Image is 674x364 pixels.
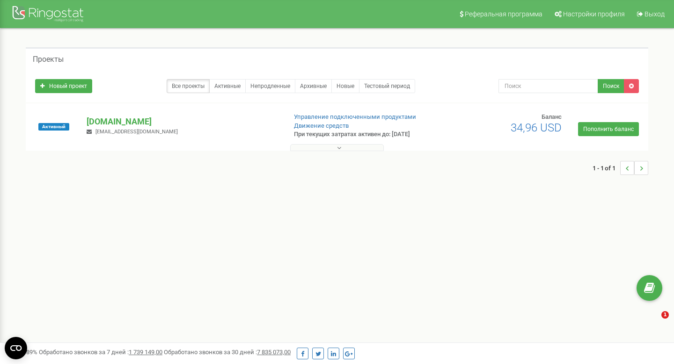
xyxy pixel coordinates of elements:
span: 34,96 USD [511,121,562,134]
p: При текущих затратах активен до: [DATE] [294,130,434,139]
u: 1 739 149,00 [129,349,162,356]
span: Обработано звонков за 30 дней : [164,349,291,356]
a: Управление подключенными продуктами [294,113,416,120]
nav: ... [593,152,648,184]
a: Непродленные [245,79,295,93]
a: Тестовый период [359,79,415,93]
span: Настройки профиля [563,10,625,18]
a: Архивные [295,79,332,93]
span: Активный [38,123,69,131]
p: [DOMAIN_NAME] [87,116,278,128]
span: Баланс [542,113,562,120]
button: Open CMP widget [5,337,27,359]
u: 7 835 073,00 [257,349,291,356]
a: Активные [209,79,246,93]
a: Новые [331,79,359,93]
span: Обработано звонков за 7 дней : [39,349,162,356]
input: Поиск [498,79,598,93]
a: Новый проект [35,79,92,93]
span: 1 [661,311,669,319]
span: [EMAIL_ADDRESS][DOMAIN_NAME] [95,129,178,135]
a: Движение средств [294,122,349,129]
button: Поиск [598,79,624,93]
span: Реферальная программа [465,10,542,18]
a: Все проекты [167,79,210,93]
span: 1 - 1 of 1 [593,161,620,175]
h5: Проекты [33,55,64,64]
a: Пополнить баланс [578,122,639,136]
iframe: Intercom live chat [642,311,665,334]
span: Выход [645,10,665,18]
